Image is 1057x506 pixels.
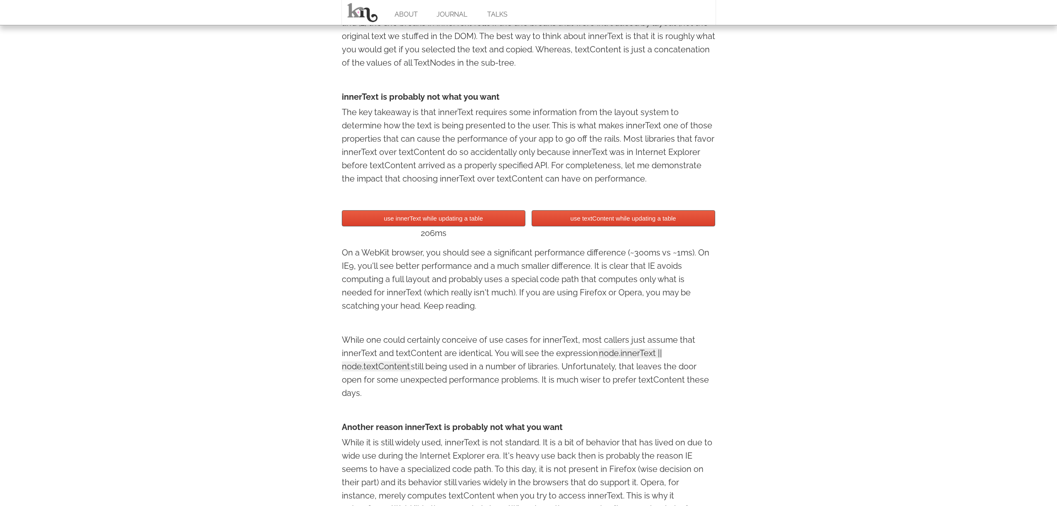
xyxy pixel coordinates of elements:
button: use textContent while updating a table [532,210,715,226]
p: Notice the differences, (1) the elements that are not rendered are also not present in innerText ... [342,3,716,69]
p: While one could certainly conceive of use cases for innerText, most callers just assume that inne... [342,333,716,400]
p: On a WebKit browser, you should see a significant performance difference (~300ms vs ~1ms). On IE9... [342,246,716,312]
h4: Another reason innerText is probably not what you want [342,420,716,434]
div: 206ms [342,226,525,240]
span: node.innerText || node.textContent [342,348,662,371]
button: use innerText while updating a table [342,210,525,226]
h4: innerText is probably not what you want [342,90,716,103]
p: The key takeaway is that innerText requires some information from the layout system to determine ... [342,106,716,185]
